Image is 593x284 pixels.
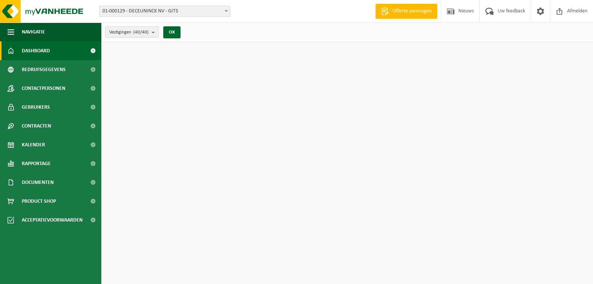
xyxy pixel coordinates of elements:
span: Bedrijfsgegevens [22,60,66,79]
count: (40/40) [133,30,149,35]
span: Documenten [22,173,54,192]
button: OK [163,26,181,38]
span: Navigatie [22,23,45,41]
span: Contracten [22,117,51,135]
span: 01-000129 - DECEUNINCK NV - GITS [99,6,230,17]
span: Gebruikers [22,98,50,117]
span: Offerte aanvragen [391,8,433,15]
span: Contactpersonen [22,79,65,98]
button: Vestigingen(40/40) [105,26,159,38]
span: Kalender [22,135,45,154]
span: Rapportage [22,154,51,173]
span: 01-000129 - DECEUNINCK NV - GITS [99,6,230,17]
span: Vestigingen [109,27,149,38]
span: Dashboard [22,41,50,60]
a: Offerte aanvragen [375,4,437,19]
span: Product Shop [22,192,56,211]
span: Acceptatievoorwaarden [22,211,83,229]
